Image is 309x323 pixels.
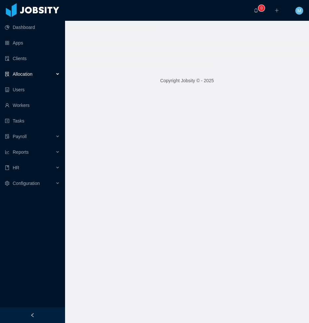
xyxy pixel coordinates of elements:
[5,99,60,112] a: icon: userWorkers
[5,134,9,139] i: icon: file-protect
[13,149,29,155] span: Reports
[5,150,9,154] i: icon: line-chart
[258,5,265,11] sup: 0
[5,21,60,34] a: icon: pie-chartDashboard
[297,7,301,15] span: M
[5,52,60,65] a: icon: auditClients
[275,8,279,13] i: icon: plus
[13,181,40,186] span: Configuration
[13,165,19,170] span: HR
[65,70,309,92] footer: Copyright Jobsity © - 2025
[5,72,9,76] i: icon: solution
[5,181,9,186] i: icon: setting
[5,165,9,170] i: icon: book
[5,83,60,96] a: icon: robotUsers
[13,134,27,139] span: Payroll
[5,114,60,127] a: icon: profileTasks
[254,8,258,13] i: icon: bell
[5,36,60,49] a: icon: appstoreApps
[13,71,33,77] span: Allocation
